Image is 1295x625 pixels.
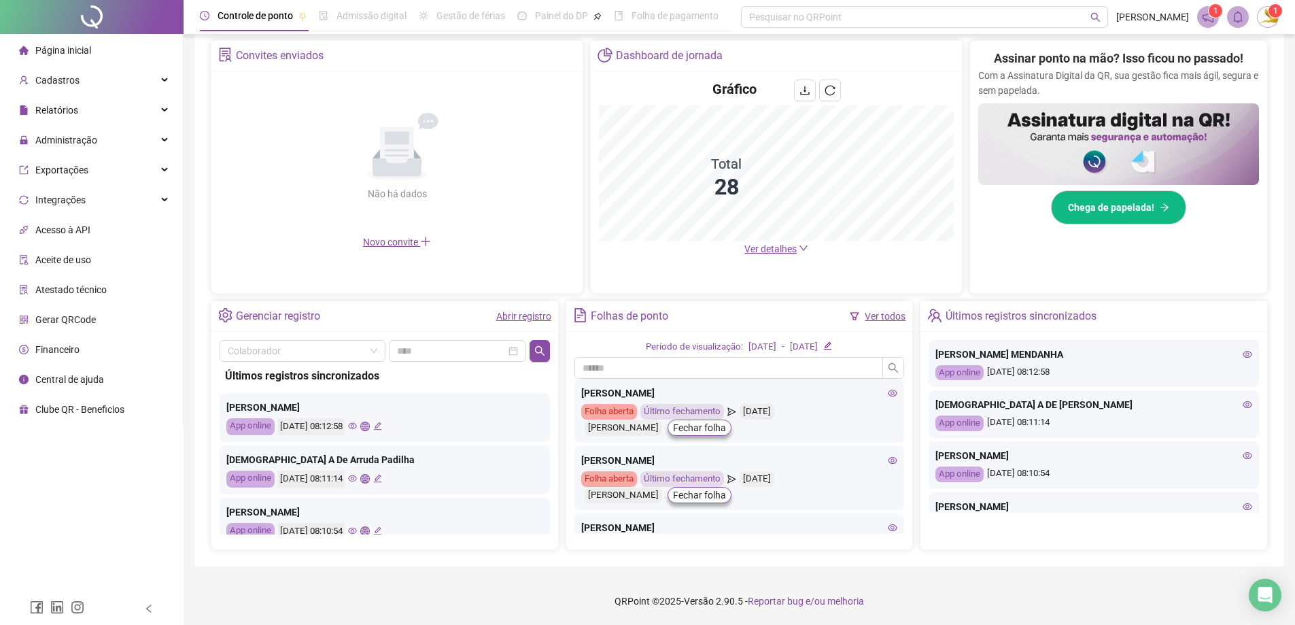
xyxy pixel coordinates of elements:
[236,44,324,67] div: Convites enviados
[35,344,80,355] span: Financeiro
[226,471,275,488] div: App online
[1116,10,1189,24] span: [PERSON_NAME]
[360,474,369,483] span: global
[420,236,431,247] span: plus
[1090,12,1101,22] span: search
[935,467,1252,482] div: [DATE] 08:10:54
[35,75,80,86] span: Cadastros
[823,341,832,350] span: edit
[35,284,107,295] span: Atestado técnico
[581,386,898,401] div: [PERSON_NAME]
[35,224,90,235] span: Acesso à API
[19,314,29,324] span: qrcode
[684,596,714,607] span: Versão
[363,237,431,248] span: Novo convite
[927,308,942,322] span: team
[373,474,382,483] span: edit
[1243,350,1252,359] span: eye
[1249,579,1281,611] div: Open Intercom Messenger
[581,471,637,487] div: Folha aberta
[19,344,29,354] span: dollar
[35,105,78,116] span: Relatórios
[712,80,757,99] h4: Gráfico
[740,404,774,420] div: [DATE]
[419,11,428,20] span: sun
[632,10,719,21] span: Folha de pagamento
[19,165,29,174] span: export
[1243,451,1252,460] span: eye
[334,186,460,201] div: Não há dados
[994,49,1243,68] h2: Assinar ponto na mão? Isso ficou no passado!
[935,467,984,482] div: App online
[727,471,736,487] span: send
[348,474,357,483] span: eye
[646,340,743,354] div: Período de visualização:
[935,416,984,431] div: App online
[1213,6,1218,16] span: 1
[226,418,275,435] div: App online
[298,12,307,20] span: pushpin
[744,243,808,254] a: Ver detalhes down
[673,488,726,503] span: Fechar folha
[581,453,898,468] div: [PERSON_NAME]
[1051,190,1186,224] button: Chega de papelada!
[71,601,84,614] span: instagram
[640,471,724,487] div: Último fechamento
[19,135,29,144] span: lock
[360,526,369,535] span: global
[1243,502,1252,511] span: eye
[790,340,818,354] div: [DATE]
[226,505,543,520] div: [PERSON_NAME]
[865,311,905,322] a: Ver todos
[1068,200,1154,215] span: Chega de papelada!
[278,471,345,488] div: [DATE] 08:11:14
[218,10,293,21] span: Controle de ponto
[978,68,1259,98] p: Com a Assinatura Digital da QR, sua gestão fica mais ágil, segura e sem papelada.
[640,404,724,420] div: Último fechamento
[19,195,29,204] span: sync
[534,345,545,356] span: search
[19,374,29,384] span: info-circle
[593,12,602,20] span: pushpin
[888,362,899,373] span: search
[19,254,29,264] span: audit
[218,48,232,62] span: solution
[782,340,784,354] div: -
[1202,11,1214,23] span: notification
[35,135,97,146] span: Administração
[935,416,1252,431] div: [DATE] 08:11:14
[581,520,898,535] div: [PERSON_NAME]
[226,400,543,415] div: [PERSON_NAME]
[673,420,726,435] span: Fechar folha
[946,305,1097,328] div: Últimos registros sincronizados
[1243,400,1252,409] span: eye
[1273,6,1278,16] span: 1
[581,404,637,420] div: Folha aberta
[35,195,86,205] span: Integrações
[184,577,1295,625] footer: QRPoint © 2025 - 2.90.5 -
[740,471,774,487] div: [DATE]
[1232,11,1244,23] span: bell
[585,420,662,436] div: [PERSON_NAME]
[436,10,505,21] span: Gestão de férias
[278,418,345,435] div: [DATE] 08:12:58
[850,311,859,321] span: filter
[50,601,64,614] span: linkedin
[35,404,124,415] span: Clube QR - Beneficios
[30,601,44,614] span: facebook
[319,11,328,20] span: file-done
[888,523,897,533] span: eye
[727,404,736,420] span: send
[348,422,357,430] span: eye
[348,526,357,535] span: eye
[236,305,320,328] div: Gerenciar registro
[744,243,797,254] span: Ver detalhes
[935,347,1252,362] div: [PERSON_NAME] MENDANHA
[19,224,29,234] span: api
[496,311,551,322] a: Abrir registro
[614,11,623,20] span: book
[978,103,1259,185] img: banner%2F02c71560-61a6-44d4-94b9-c8ab97240462.png
[668,420,731,436] button: Fechar folha
[35,374,104,385] span: Central de ajuda
[825,85,835,96] span: reload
